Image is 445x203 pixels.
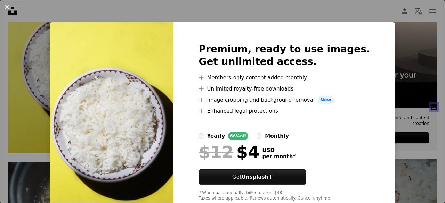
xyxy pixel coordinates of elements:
strong: Unsplash+ [242,174,273,180]
input: yearly66%off [199,133,204,139]
button: GetUnsplash+ [199,169,306,185]
li: Members-only content added monthly [199,74,370,82]
div: monthly [265,132,289,140]
li: Image cropping and background removal [199,96,370,104]
li: Enhanced legal protections [199,107,370,115]
span: $12 [199,143,233,161]
div: 66% off [228,132,249,140]
div: * When paid annually, billed upfront $48 Taxes where applicable. Renews automatically. Cancel any... [199,190,370,201]
span: New [317,96,334,104]
input: monthly [257,133,262,139]
span: USD [262,147,296,153]
li: Unlimited royalty-free downloads [199,85,370,93]
div: $4 [199,143,259,161]
div: yearly [207,132,225,140]
h2: Premium, ready to use images. Get unlimited access. [199,43,370,68]
span: per month * [262,153,296,160]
